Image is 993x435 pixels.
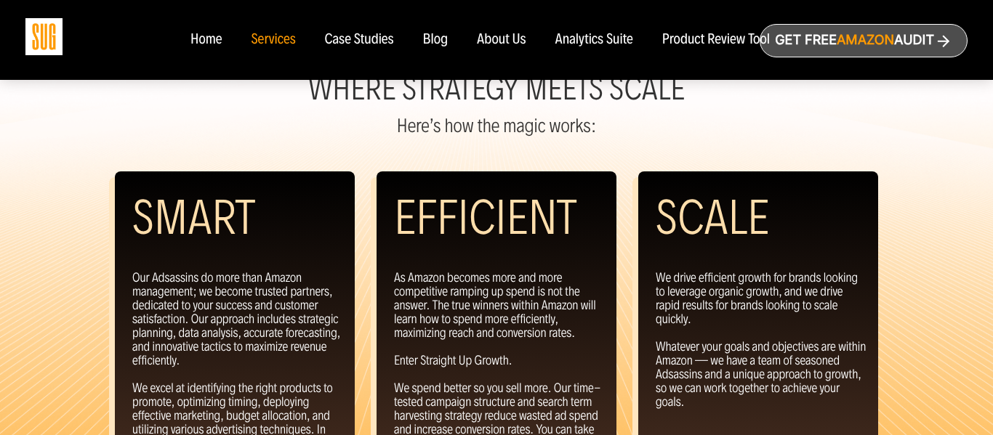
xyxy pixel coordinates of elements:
[555,32,633,48] a: Analytics Suite
[837,33,894,48] span: Amazon
[656,189,769,247] h2: Scale
[394,189,577,247] h2: Efficient
[656,271,867,409] p: We drive efficient growth for brands looking to leverage organic growth, and we drive rapid resul...
[477,32,526,48] a: About Us
[760,24,968,57] a: Get freeAmazonAudit
[25,18,63,55] img: Sug
[662,32,770,48] a: Product Review Tool
[251,32,295,48] a: Services
[325,32,394,48] a: Case Studies
[132,189,255,247] h2: Smart
[190,32,222,48] a: Home
[423,32,449,48] a: Blog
